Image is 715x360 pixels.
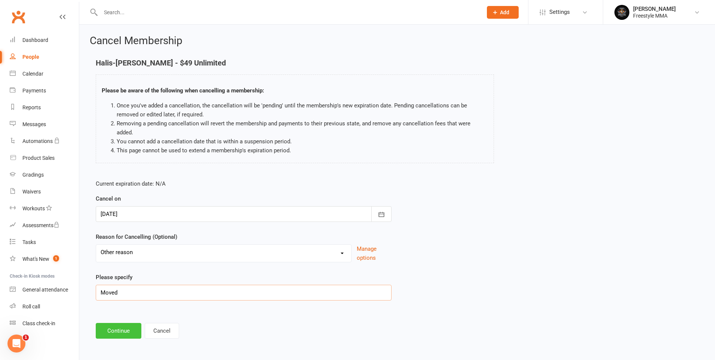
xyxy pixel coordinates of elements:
[10,234,79,251] a: Tasks
[10,65,79,82] a: Calendar
[96,273,132,282] label: Please specify
[145,323,179,339] button: Cancel
[96,232,177,241] label: Reason for Cancelling (Optional)
[117,119,488,137] li: Removing a pending cancellation will revert the membership and payments to their previous state, ...
[10,150,79,167] a: Product Sales
[10,183,79,200] a: Waivers
[22,222,59,228] div: Assessments
[22,121,46,127] div: Messages
[10,82,79,99] a: Payments
[22,205,45,211] div: Workouts
[500,9,509,15] span: Add
[23,335,29,341] span: 1
[22,155,55,161] div: Product Sales
[633,6,676,12] div: [PERSON_NAME]
[22,320,55,326] div: Class check-in
[22,71,43,77] div: Calendar
[22,239,36,245] div: Tasks
[10,251,79,268] a: What's New1
[10,116,79,133] a: Messages
[10,49,79,65] a: People
[10,167,79,183] a: Gradings
[90,35,705,47] h2: Cancel Membership
[10,99,79,116] a: Reports
[96,59,494,67] h4: Halis-[PERSON_NAME] - $49 Unlimited
[633,12,676,19] div: Freestyle MMA
[7,335,25,353] iframe: Intercom live chat
[102,87,264,94] strong: Please be aware of the following when cancelling a membership:
[22,189,41,195] div: Waivers
[10,32,79,49] a: Dashboard
[22,37,48,43] div: Dashboard
[10,217,79,234] a: Assessments
[22,138,53,144] div: Automations
[53,255,59,262] span: 1
[357,244,392,262] button: Manage options
[22,287,68,293] div: General attendance
[10,315,79,332] a: Class kiosk mode
[10,298,79,315] a: Roll call
[96,323,141,339] button: Continue
[117,137,488,146] li: You cannot add a cancellation date that is within a suspension period.
[487,6,519,19] button: Add
[10,281,79,298] a: General attendance kiosk mode
[22,88,46,94] div: Payments
[98,7,477,18] input: Search...
[22,256,49,262] div: What's New
[10,133,79,150] a: Automations
[96,194,121,203] label: Cancel on
[117,101,488,119] li: Once you've added a cancellation, the cancellation will be 'pending' until the membership's new e...
[22,54,39,60] div: People
[22,104,41,110] div: Reports
[549,4,570,21] span: Settings
[614,5,629,20] img: thumb_image1660268831.png
[96,179,392,188] p: Current expiration date: N/A
[10,200,79,217] a: Workouts
[22,172,44,178] div: Gradings
[22,303,40,309] div: Roll call
[117,146,488,155] li: This page cannot be used to extend a membership's expiration period.
[9,7,28,26] a: Clubworx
